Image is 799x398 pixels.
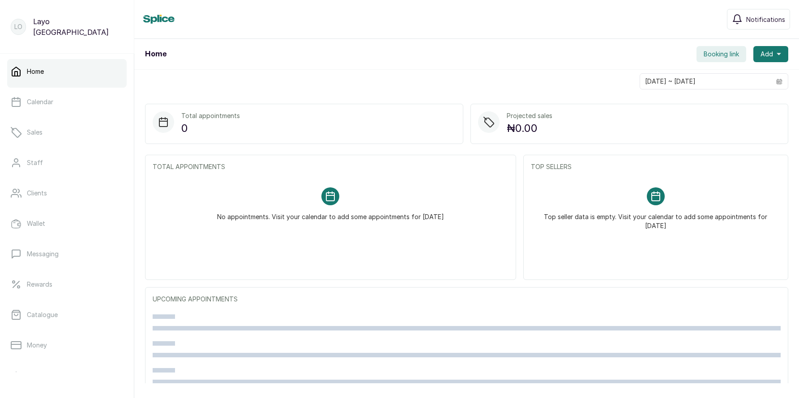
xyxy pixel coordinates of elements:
[7,59,127,84] a: Home
[746,15,785,24] span: Notifications
[531,162,781,171] p: TOP SELLERS
[27,310,58,319] p: Catalogue
[27,67,44,76] p: Home
[27,341,47,350] p: Money
[181,120,240,136] p: 0
[640,74,771,89] input: Select date
[727,9,790,30] button: Notifications
[27,97,53,106] p: Calendar
[7,120,127,145] a: Sales
[776,78,782,85] svg: calendar
[542,205,770,230] p: Top seller data is empty. Visit your calendar to add some appointments for [DATE]
[33,16,123,38] p: Layo [GEOGRAPHIC_DATA]
[153,295,781,304] p: UPCOMING APPOINTMENTS
[704,50,739,59] span: Booking link
[507,120,552,136] p: ₦0.00
[181,111,240,120] p: Total appointments
[27,280,52,289] p: Rewards
[14,22,22,31] p: LO
[7,150,127,175] a: Staff
[27,250,59,258] p: Messaging
[7,272,127,297] a: Rewards
[145,49,167,59] h1: Home
[7,363,127,388] a: Reports
[7,211,127,236] a: Wallet
[27,219,45,228] p: Wallet
[507,111,552,120] p: Projected sales
[27,371,51,380] p: Reports
[27,189,47,198] p: Clients
[696,46,746,62] button: Booking link
[753,46,788,62] button: Add
[7,302,127,327] a: Catalogue
[7,333,127,358] a: Money
[27,128,43,137] p: Sales
[153,162,508,171] p: TOTAL APPOINTMENTS
[217,205,444,221] p: No appointments. Visit your calendar to add some appointments for [DATE]
[7,181,127,206] a: Clients
[7,241,127,267] a: Messaging
[761,50,773,59] span: Add
[27,158,43,167] p: Staff
[7,89,127,114] a: Calendar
